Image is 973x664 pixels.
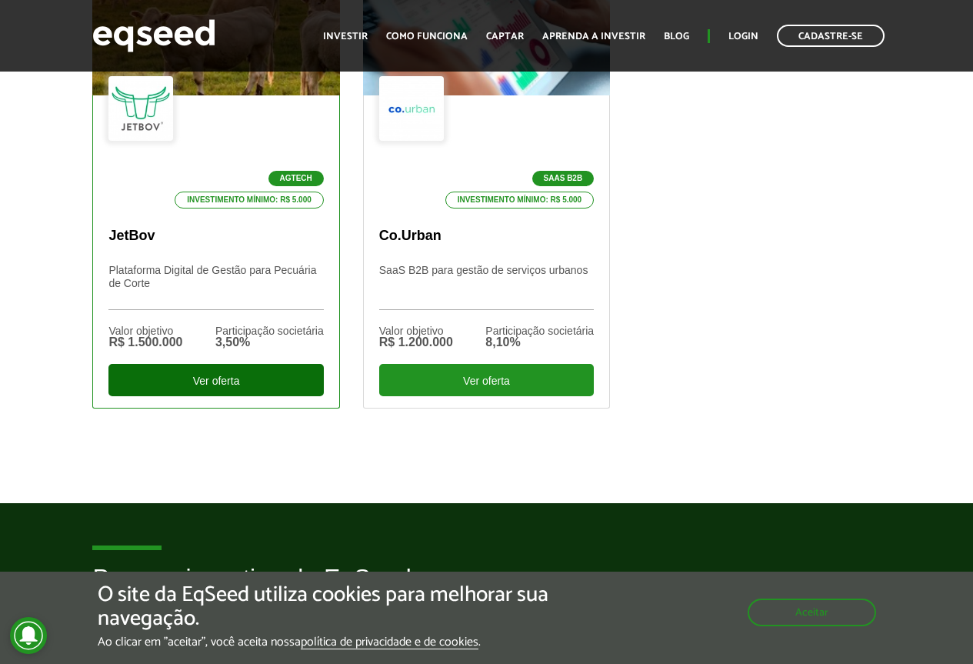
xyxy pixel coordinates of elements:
p: Investimento mínimo: R$ 5.000 [175,192,324,209]
p: SaaS B2B [532,171,595,186]
div: 3,50% [215,336,324,349]
a: Login [728,32,758,42]
img: EqSeed [92,15,215,56]
h2: Por que investir pela EqSeed [92,565,880,615]
p: Agtech [268,171,324,186]
div: Valor objetivo [379,325,453,336]
div: Ver oferta [379,364,594,396]
button: Aceitar [748,599,876,626]
a: Como funciona [386,32,468,42]
div: R$ 1.500.000 [108,336,182,349]
a: Investir [323,32,368,42]
p: Plataforma Digital de Gestão para Pecuária de Corte [108,264,323,310]
a: Captar [486,32,524,42]
a: política de privacidade e de cookies [301,636,478,649]
a: Cadastre-se [777,25,885,47]
h5: O site da EqSeed utiliza cookies para melhorar sua navegação. [98,583,565,631]
p: Investimento mínimo: R$ 5.000 [445,192,595,209]
div: 8,10% [485,336,594,349]
p: Ao clicar em "aceitar", você aceita nossa . [98,635,565,649]
div: Valor objetivo [108,325,182,336]
div: R$ 1.200.000 [379,336,453,349]
p: Co.Urban [379,228,594,245]
div: Participação societária [485,325,594,336]
div: Ver oferta [108,364,323,396]
div: Participação societária [215,325,324,336]
p: SaaS B2B para gestão de serviços urbanos [379,264,594,310]
a: Aprenda a investir [542,32,645,42]
p: JetBov [108,228,323,245]
a: Blog [664,32,689,42]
